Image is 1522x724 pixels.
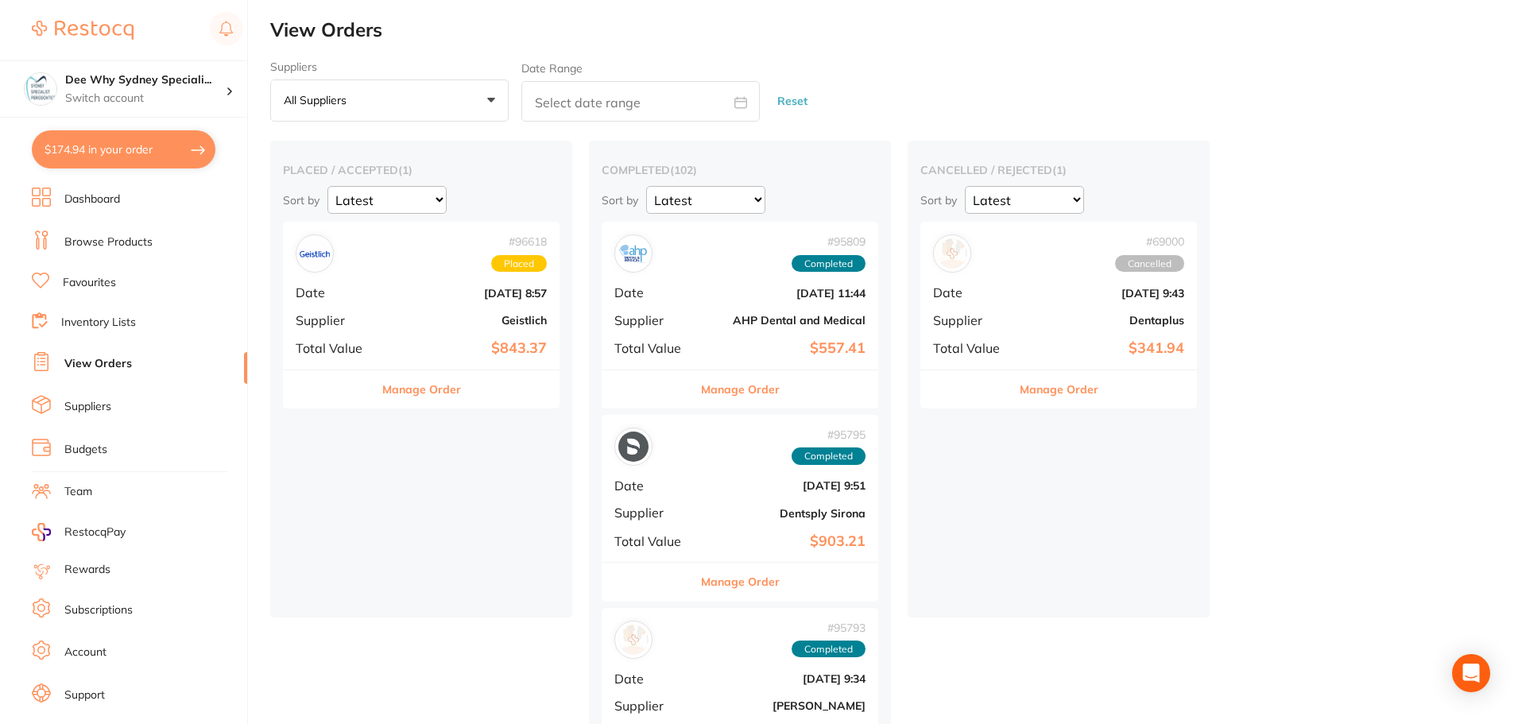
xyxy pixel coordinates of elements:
span: Supplier [614,699,694,713]
a: Restocq Logo [32,12,134,48]
a: Budgets [64,442,107,458]
p: Switch account [65,91,226,106]
b: [PERSON_NAME] [707,699,866,712]
b: [DATE] 9:43 [1025,287,1184,300]
a: Dashboard [64,192,120,207]
a: Rewards [64,562,110,578]
span: Total Value [933,341,1013,355]
b: [DATE] 11:44 [707,287,866,300]
span: Completed [792,255,866,273]
button: Manage Order [701,563,780,601]
span: Total Value [614,341,694,355]
img: Dee Why Sydney Specialist Periodontics [25,73,56,105]
label: Suppliers [270,60,509,73]
p: All suppliers [284,93,353,107]
b: Geistlich [388,314,547,327]
span: Date [614,478,694,493]
b: $843.37 [388,340,547,357]
span: # 95809 [792,235,866,248]
span: Supplier [614,313,694,327]
span: Total Value [296,341,375,355]
button: Reset [773,80,812,122]
a: Suppliers [64,399,111,415]
h4: Dee Why Sydney Specialist Periodontics [65,72,226,88]
div: Geistlich#96618PlacedDate[DATE] 8:57SupplierGeistlichTotal Value$843.37Manage Order [283,222,560,408]
a: Team [64,484,92,500]
h2: cancelled / rejected ( 1 ) [920,163,1197,177]
img: AHP Dental and Medical [618,238,649,269]
img: RestocqPay [32,523,51,541]
button: Manage Order [1020,370,1098,408]
h2: completed ( 102 ) [602,163,878,177]
span: # 69000 [1115,235,1184,248]
a: View Orders [64,356,132,372]
button: Manage Order [701,370,780,408]
img: Restocq Logo [32,21,134,40]
b: [DATE] 8:57 [388,287,547,300]
span: Date [296,285,375,300]
span: Cancelled [1115,255,1184,273]
b: Dentsply Sirona [707,507,866,520]
span: Completed [792,447,866,465]
button: Manage Order [382,370,461,408]
span: Placed [491,255,547,273]
div: Open Intercom Messenger [1452,654,1490,692]
img: Henry Schein Halas [618,625,649,655]
a: Inventory Lists [61,315,136,331]
span: # 96618 [491,235,547,248]
b: [DATE] 9:51 [707,479,866,492]
a: Browse Products [64,234,153,250]
label: Date Range [521,62,583,75]
b: AHP Dental and Medical [707,314,866,327]
span: Date [933,285,1013,300]
img: Geistlich [300,238,330,269]
p: Sort by [283,193,320,207]
span: Date [614,285,694,300]
a: Support [64,687,105,703]
b: Dentaplus [1025,314,1184,327]
p: Sort by [920,193,957,207]
h2: placed / accepted ( 1 ) [283,163,560,177]
button: $174.94 in your order [32,130,215,168]
input: Select date range [521,81,760,122]
b: $341.94 [1025,340,1184,357]
span: Supplier [614,505,694,520]
span: Date [614,672,694,686]
span: RestocqPay [64,525,126,540]
span: Supplier [933,313,1013,327]
a: RestocqPay [32,523,126,541]
img: Dentsply Sirona [618,432,649,462]
a: Favourites [63,275,116,291]
h2: View Orders [270,19,1522,41]
img: Dentaplus [937,238,967,269]
p: Sort by [602,193,638,207]
a: Account [64,645,107,660]
b: $557.41 [707,340,866,357]
span: # 95793 [792,621,866,634]
button: All suppliers [270,79,509,122]
span: # 95795 [792,428,866,441]
span: Completed [792,641,866,658]
b: [DATE] 9:34 [707,672,866,685]
b: $903.21 [707,533,866,550]
span: Total Value [614,534,694,548]
span: Supplier [296,313,375,327]
a: Subscriptions [64,602,133,618]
